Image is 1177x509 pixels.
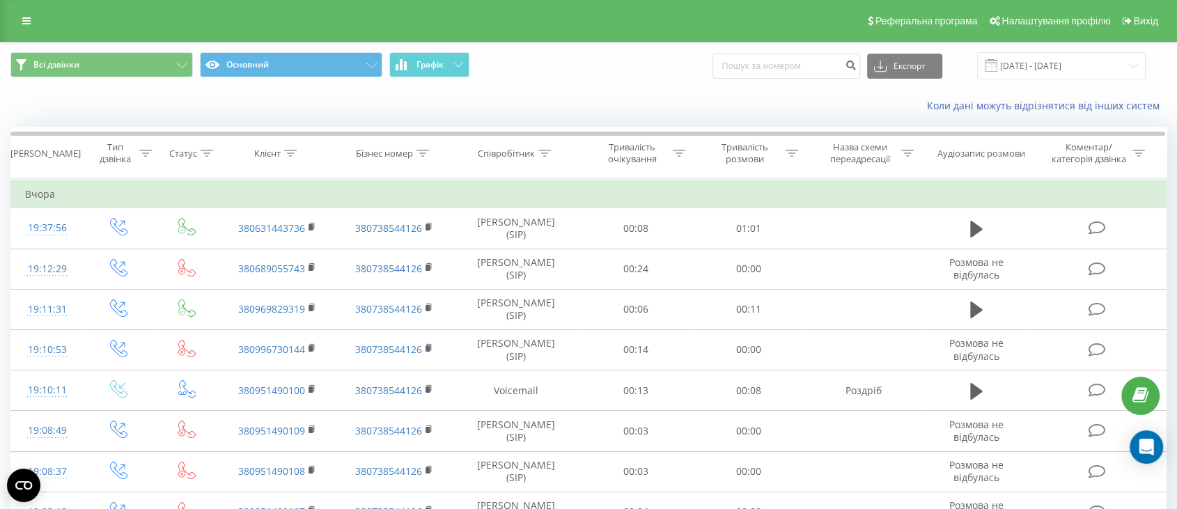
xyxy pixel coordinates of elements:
td: 00:08 [579,208,692,249]
td: 00:00 [692,249,805,289]
td: 01:01 [692,208,805,249]
div: 19:08:49 [25,417,69,444]
div: Тривалість очікування [595,141,669,165]
span: Розмова не відбулась [949,458,1004,484]
div: Тип дзвінка [95,141,136,165]
td: 00:11 [692,289,805,329]
td: 00:03 [579,451,692,492]
input: Пошук за номером [712,54,860,79]
td: [PERSON_NAME] (SIP) [453,249,579,289]
td: Роздріб [805,370,922,411]
a: 380738544126 [355,424,422,437]
a: 380738544126 [355,464,422,478]
td: 00:13 [579,370,692,411]
td: Voicemail [453,370,579,411]
td: 00:14 [579,329,692,370]
td: [PERSON_NAME] (SIP) [453,208,579,249]
a: 380738544126 [355,262,422,275]
div: Тривалість розмови [708,141,782,165]
a: 380969829319 [238,302,305,315]
div: Співробітник [478,148,535,159]
button: Графік [389,52,469,77]
button: Основний [200,52,382,77]
a: 380738544126 [355,384,422,397]
button: Open CMP widget [7,469,40,502]
div: Коментар/категорія дзвінка [1047,141,1129,165]
a: 380738544126 [355,343,422,356]
td: 00:06 [579,289,692,329]
td: [PERSON_NAME] (SIP) [453,411,579,451]
td: 00:00 [692,411,805,451]
div: Open Intercom Messenger [1130,430,1163,464]
a: 380951490109 [238,424,305,437]
td: 00:00 [692,329,805,370]
a: 380631443736 [238,221,305,235]
div: Аудіозапис розмови [937,148,1025,159]
div: 19:37:56 [25,214,69,242]
span: Вихід [1134,15,1158,26]
td: [PERSON_NAME] (SIP) [453,329,579,370]
span: Всі дзвінки [33,59,79,70]
td: Вчора [11,180,1167,208]
div: 19:11:31 [25,296,69,323]
span: Розмова не відбулась [949,418,1004,444]
button: Всі дзвінки [10,52,193,77]
button: Експорт [867,54,942,79]
a: 380951490108 [238,464,305,478]
td: 00:24 [579,249,692,289]
div: 19:12:29 [25,256,69,283]
a: 380738544126 [355,302,422,315]
td: 00:08 [692,370,805,411]
td: [PERSON_NAME] (SIP) [453,289,579,329]
a: 380689055743 [238,262,305,275]
span: Графік [416,60,444,70]
div: Статус [169,148,197,159]
div: Бізнес номер [356,148,413,159]
a: 380738544126 [355,221,422,235]
div: 19:08:37 [25,458,69,485]
div: Назва схеми переадресації [823,141,898,165]
div: [PERSON_NAME] [10,148,81,159]
a: Коли дані можуть відрізнятися вiд інших систем [927,99,1167,112]
span: Розмова не відбулась [949,336,1004,362]
div: 19:10:11 [25,377,69,404]
span: Розмова не відбулась [949,256,1004,281]
span: Налаштування профілю [1001,15,1110,26]
td: 00:03 [579,411,692,451]
td: [PERSON_NAME] (SIP) [453,451,579,492]
span: Реферальна програма [875,15,978,26]
div: 19:10:53 [25,336,69,363]
div: Клієнт [254,148,281,159]
a: 380951490100 [238,384,305,397]
a: 380996730144 [238,343,305,356]
td: 00:00 [692,451,805,492]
